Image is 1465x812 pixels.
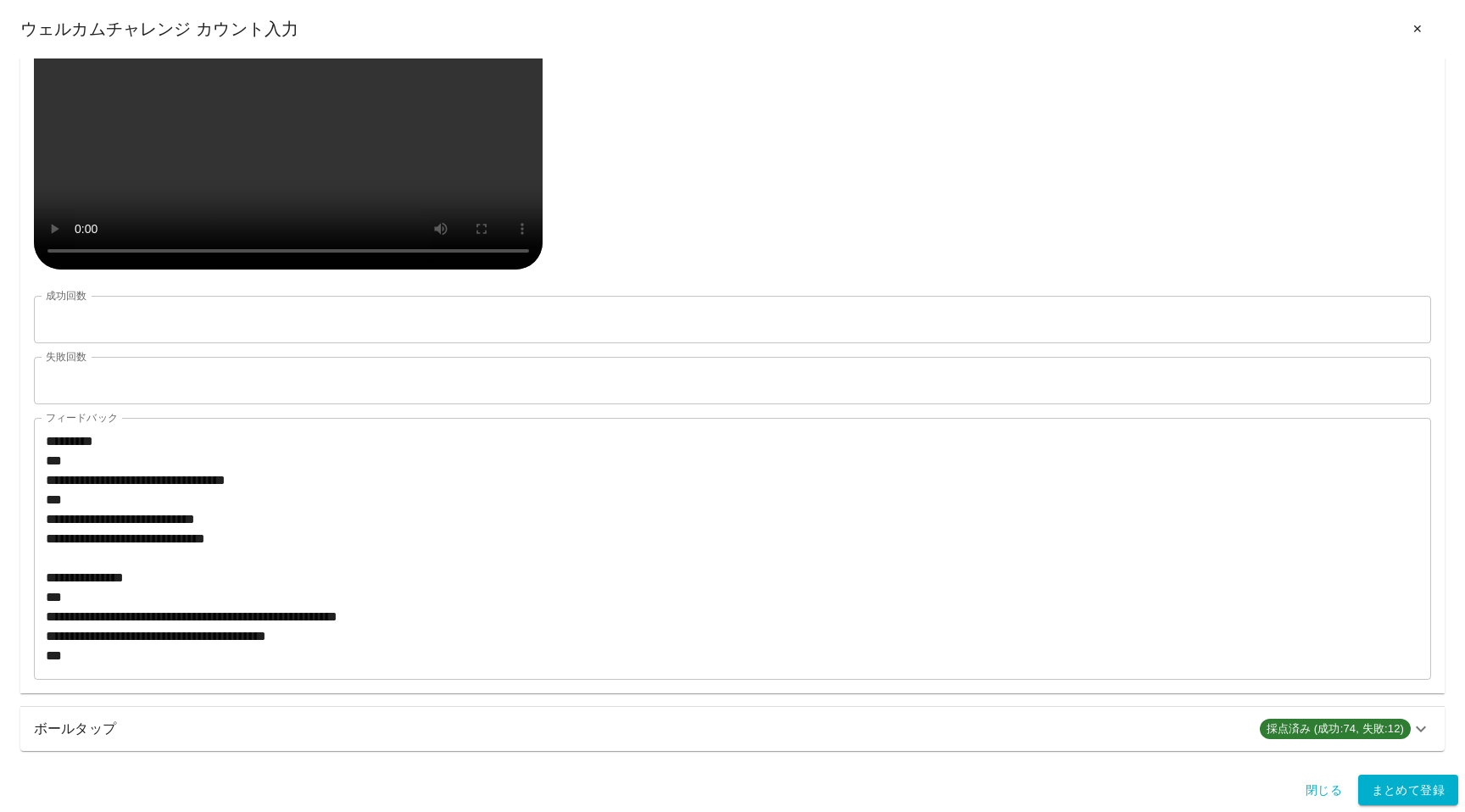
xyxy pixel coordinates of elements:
[1297,775,1351,806] button: 閉じる
[1358,775,1458,806] button: まとめて登録
[1260,720,1412,737] span: 採点済み (成功:74, 失敗:12)
[1390,14,1445,45] button: ✕
[20,707,1445,751] div: ボールタップ採点済み (成功:74, 失敗:12)
[46,410,118,425] label: フィードバック
[46,288,86,303] label: 成功回数
[46,349,86,364] label: 失敗回数
[34,717,1246,741] h6: ボールタップ
[20,14,1445,45] div: ウェルカムチャレンジ カウント入力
